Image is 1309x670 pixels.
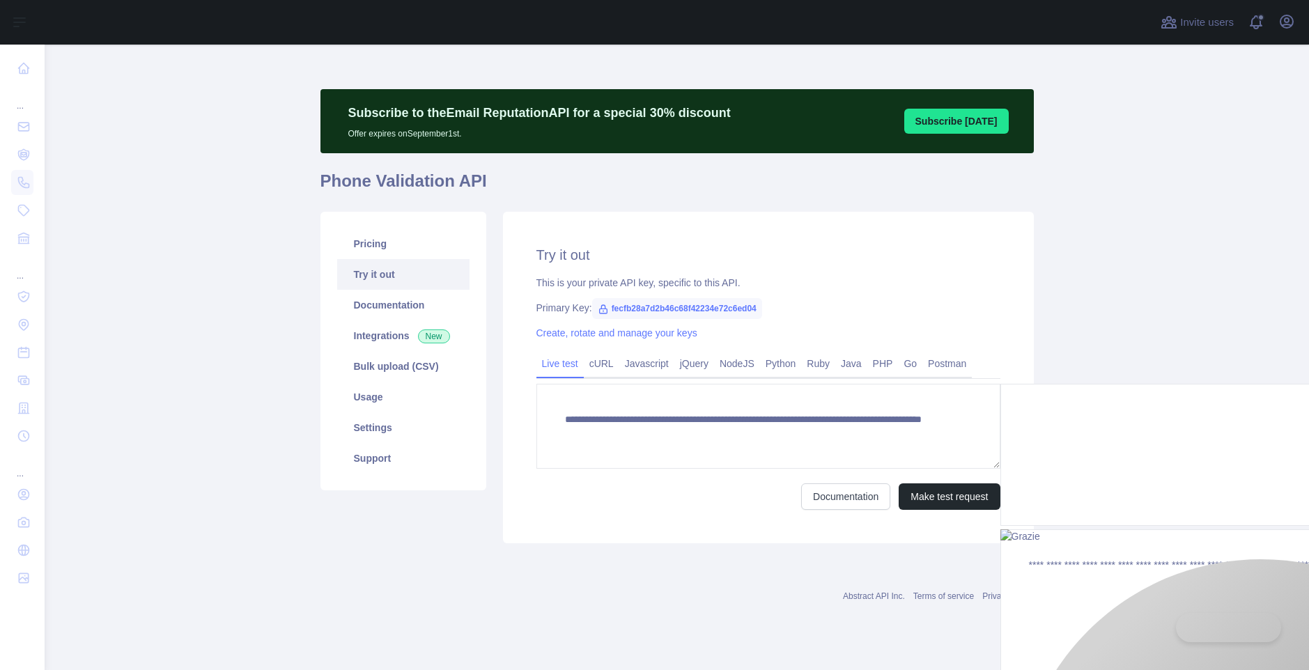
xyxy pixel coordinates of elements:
a: cURL [584,352,619,375]
span: Invite users [1180,15,1234,31]
iframe: Toggle Customer Support [1176,613,1281,642]
button: Make test request [899,483,1000,510]
a: Bulk upload (CSV) [337,351,470,382]
a: Python [760,352,802,375]
a: Go [898,352,922,375]
a: PHP [867,352,899,375]
div: Primary Key: [536,301,1000,315]
p: Offer expires on September 1st. [348,123,731,139]
a: Integrations New [337,320,470,351]
a: Pricing [337,228,470,259]
a: Terms of service [913,591,974,601]
div: ... [11,451,33,479]
a: Create, rotate and manage your keys [536,327,697,338]
span: fecfb28a7d2b46c68f42234e72c6ed04 [592,298,762,319]
a: Try it out [337,259,470,290]
a: Documentation [337,290,470,320]
a: Java [835,352,867,375]
a: Javascript [619,352,674,375]
a: jQuery [674,352,714,375]
h1: Phone Validation API [320,170,1034,203]
p: Subscribe to the Email Reputation API for a special 30 % discount [348,103,731,123]
div: This is your private API key, specific to this API. [536,276,1000,290]
a: Documentation [801,483,890,510]
a: Usage [337,382,470,412]
div: ... [11,254,33,281]
a: Support [337,443,470,474]
div: ... [11,84,33,111]
button: Subscribe [DATE] [904,109,1009,134]
a: Live test [536,352,584,375]
button: Invite users [1158,11,1237,33]
a: Settings [337,412,470,443]
span: New [418,329,450,343]
h2: Try it out [536,245,1000,265]
a: Abstract API Inc. [843,591,905,601]
a: Postman [922,352,972,375]
a: NodeJS [714,352,760,375]
a: Privacy policy [982,591,1033,601]
a: Ruby [801,352,835,375]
